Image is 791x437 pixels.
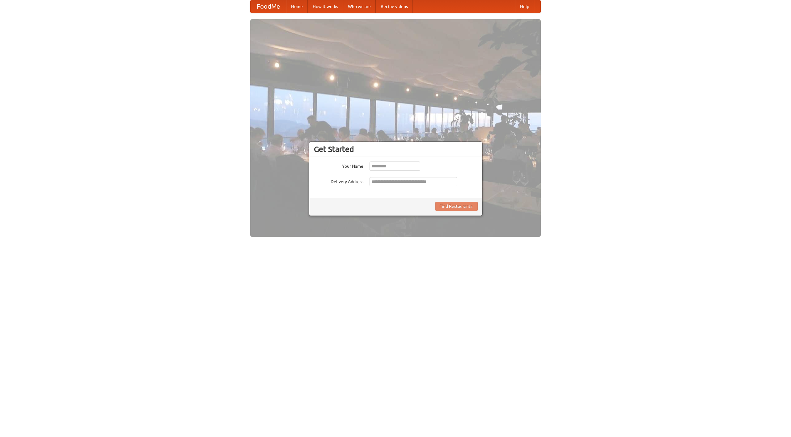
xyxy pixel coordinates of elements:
a: FoodMe [251,0,286,13]
a: Recipe videos [376,0,413,13]
label: Delivery Address [314,177,363,185]
a: Help [515,0,534,13]
label: Your Name [314,162,363,169]
button: Find Restaurants! [435,202,478,211]
a: Who we are [343,0,376,13]
a: How it works [308,0,343,13]
h3: Get Started [314,145,478,154]
a: Home [286,0,308,13]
